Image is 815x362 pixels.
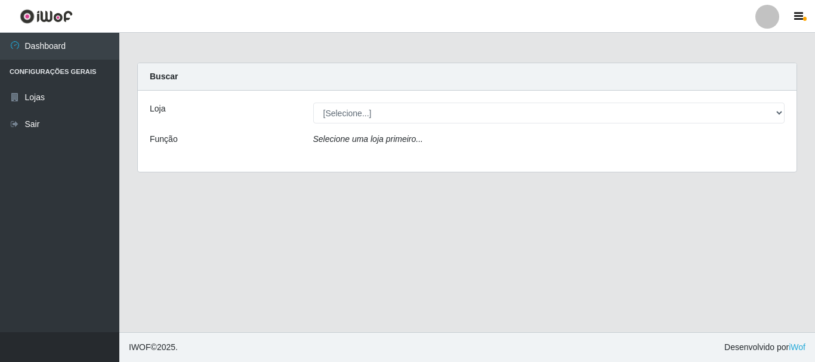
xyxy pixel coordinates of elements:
span: © 2025 . [129,341,178,354]
label: Loja [150,103,165,115]
a: iWof [789,342,805,352]
label: Função [150,133,178,146]
img: CoreUI Logo [20,9,73,24]
strong: Buscar [150,72,178,81]
span: IWOF [129,342,151,352]
i: Selecione uma loja primeiro... [313,134,423,144]
span: Desenvolvido por [724,341,805,354]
